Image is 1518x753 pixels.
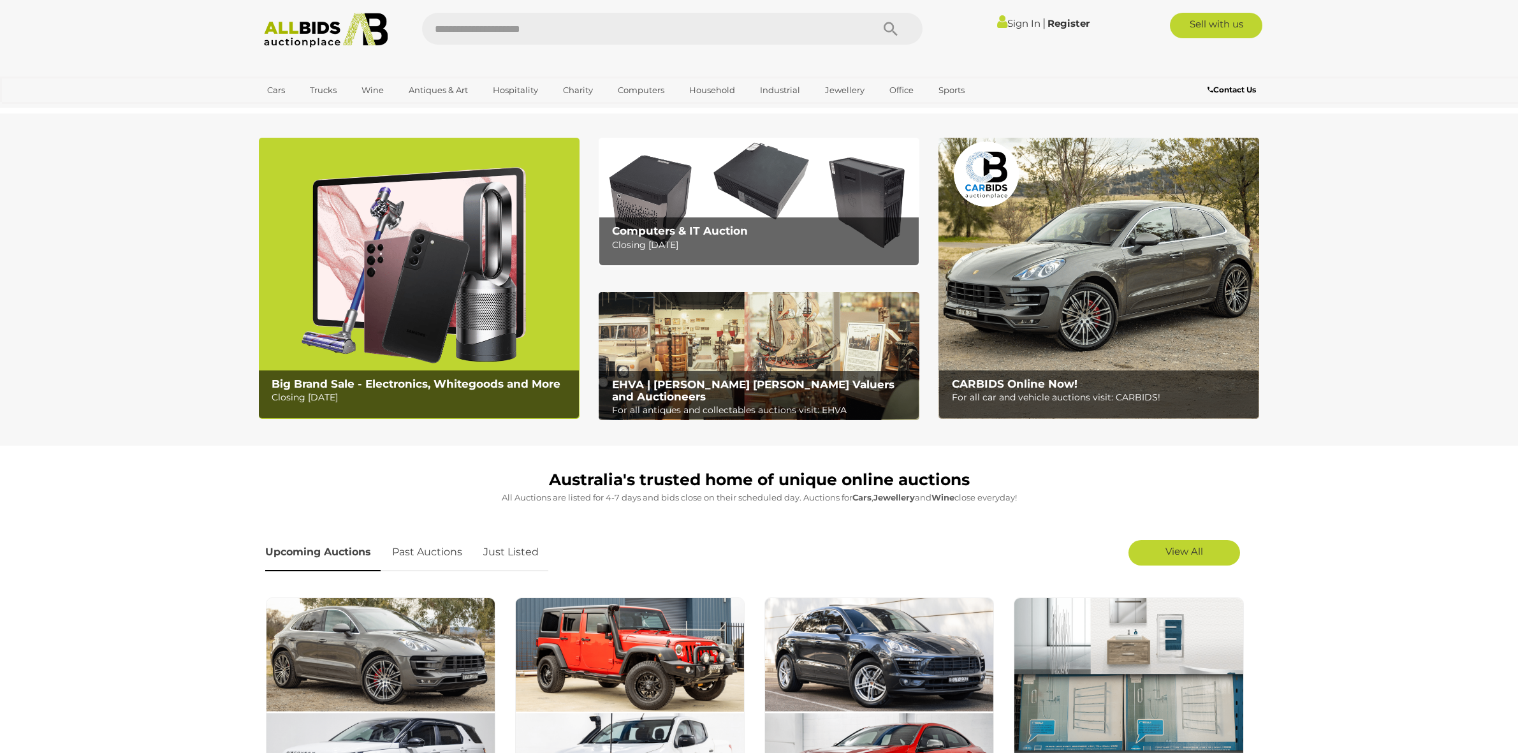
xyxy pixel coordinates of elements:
[1047,17,1090,29] a: Register
[383,534,472,571] a: Past Auctions
[302,80,345,101] a: Trucks
[612,237,912,253] p: Closing [DATE]
[612,378,894,403] b: EHVA | [PERSON_NAME] [PERSON_NAME] Valuers and Auctioneers
[599,138,919,266] a: Computers & IT Auction Computers & IT Auction Closing [DATE]
[1042,16,1046,30] span: |
[259,138,580,419] a: Big Brand Sale - Electronics, Whitegoods and More Big Brand Sale - Electronics, Whitegoods and Mo...
[485,80,546,101] a: Hospitality
[599,292,919,421] a: EHVA | Evans Hastings Valuers and Auctioneers EHVA | [PERSON_NAME] [PERSON_NAME] Valuers and Auct...
[1170,13,1262,38] a: Sell with us
[997,17,1040,29] a: Sign In
[609,80,673,101] a: Computers
[930,80,973,101] a: Sports
[952,390,1252,406] p: For all car and vehicle auctions visit: CARBIDS!
[612,224,748,237] b: Computers & IT Auction
[938,138,1259,419] img: CARBIDS Online Now!
[1165,545,1203,557] span: View All
[474,534,548,571] a: Just Listed
[752,80,808,101] a: Industrial
[265,534,381,571] a: Upcoming Auctions
[938,138,1259,419] a: CARBIDS Online Now! CARBIDS Online Now! For all car and vehicle auctions visit: CARBIDS!
[599,292,919,421] img: EHVA | Evans Hastings Valuers and Auctioneers
[599,138,919,266] img: Computers & IT Auction
[881,80,922,101] a: Office
[1208,83,1259,97] a: Contact Us
[400,80,476,101] a: Antiques & Art
[931,492,954,502] strong: Wine
[265,471,1253,489] h1: Australia's trusted home of unique online auctions
[555,80,601,101] a: Charity
[852,492,872,502] strong: Cars
[259,138,580,419] img: Big Brand Sale - Electronics, Whitegoods and More
[952,377,1077,390] b: CARBIDS Online Now!
[272,377,560,390] b: Big Brand Sale - Electronics, Whitegoods and More
[1208,85,1256,94] b: Contact Us
[859,13,923,45] button: Search
[873,492,915,502] strong: Jewellery
[265,490,1253,505] p: All Auctions are listed for 4-7 days and bids close on their scheduled day. Auctions for , and cl...
[259,80,293,101] a: Cars
[259,101,366,122] a: [GEOGRAPHIC_DATA]
[257,13,395,48] img: Allbids.com.au
[612,402,912,418] p: For all antiques and collectables auctions visit: EHVA
[1128,540,1240,566] a: View All
[353,80,392,101] a: Wine
[272,390,572,406] p: Closing [DATE]
[681,80,743,101] a: Household
[817,80,873,101] a: Jewellery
